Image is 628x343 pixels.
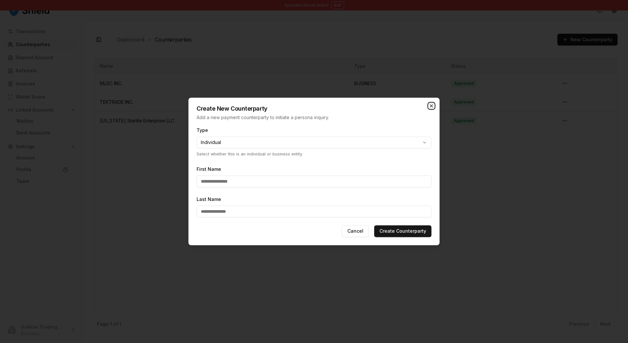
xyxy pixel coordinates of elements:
[197,127,208,133] label: Type
[374,226,431,237] button: Create Counterparty
[197,114,431,121] p: Add a new payment counterparty to initiate a persona inquiry.
[197,151,431,157] p: Select whether this is an individual or business entity.
[197,167,221,172] label: First Name
[197,106,431,112] h2: Create New Counterparty
[342,226,369,237] button: Cancel
[197,197,221,202] label: Last Name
